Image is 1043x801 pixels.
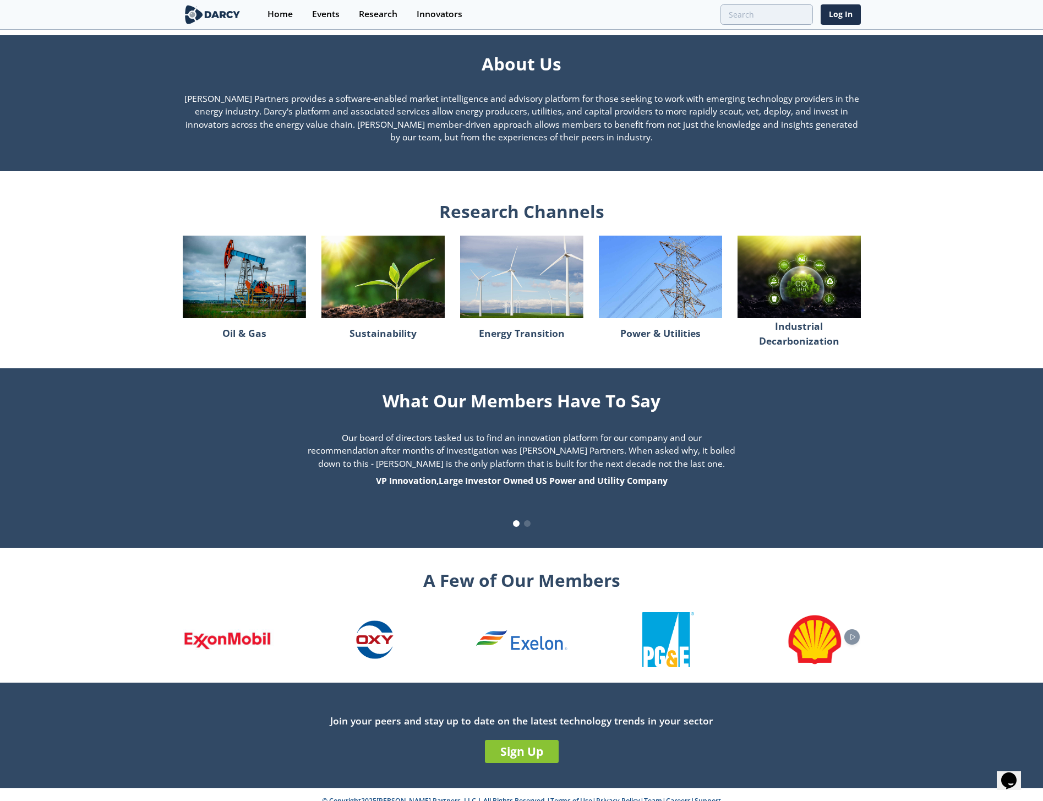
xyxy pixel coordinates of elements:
img: 1616523637306-Exelon.png [476,630,567,650]
p: Power & Utilities [620,322,701,345]
p: Energy Transition [479,322,565,345]
div: 1 / 26 [183,629,274,650]
img: 1680809104427-OXY_LOGO_COLOR_RGB%20%28002%29.png [348,612,402,667]
div: Events [312,10,340,19]
p: Oil & Gas [222,322,266,345]
iframe: chat widget [997,757,1032,790]
div: Home [267,10,293,19]
div: A Few of Our Members [183,563,861,593]
div: 2 / 4 [267,432,776,488]
div: Next slide [844,629,860,645]
img: shell.com-small.png [787,612,842,667]
a: Sign Up [485,740,559,763]
div: Research Channels [183,198,861,224]
div: 3 / 26 [476,630,567,650]
p: Industrial Decarbonization [738,322,861,345]
div: Our board of directors tasked us to find an innovation platform for our company and our recommend... [267,432,776,488]
img: logo-wide.svg [183,5,243,24]
input: Advanced Search [720,4,813,25]
img: sustainability-770903ad21d5b8021506027e77cf2c8d.jpg [321,236,445,318]
div: 5 / 26 [769,612,860,667]
div: Innovators [417,10,462,19]
p: [PERSON_NAME] Partners provides a software-enabled market intelligence and advisory platform for ... [183,92,861,145]
div: Research [359,10,397,19]
div: What Our Members Have To Say [267,384,776,413]
div: Join your peers and stay up to date on the latest technology trends in your sector [183,713,861,728]
img: 1610032686208-exxonmobil.com.png [183,629,274,650]
p: Sustainability [350,322,417,345]
a: Log In [821,4,861,25]
div: About Us [183,51,861,77]
div: 4 / 26 [622,612,714,667]
img: industrial-decarbonization-299db23ffd2d26ea53b85058e0ea4a31.jpg [738,236,861,318]
div: 2 / 26 [329,612,421,667]
div: VP Innovation , Large Investor Owned US Power and Utility Company [306,475,738,488]
img: oilandgas-64dff166b779d667df70ba2f03b7bb17.jpg [183,236,306,318]
img: power-0245a545bc4df729e8541453bebf1337.jpg [599,236,722,318]
img: 1616524801804-PG%26E.png [642,612,695,667]
img: energy-e11202bc638c76e8d54b5a3ddfa9579d.jpg [460,236,583,318]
